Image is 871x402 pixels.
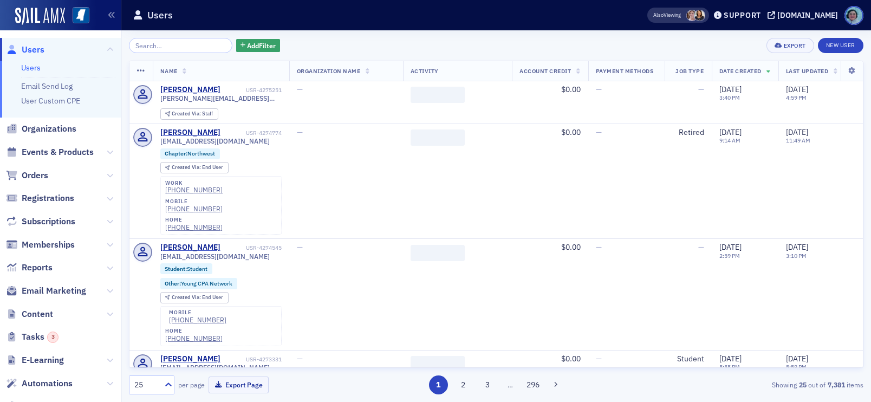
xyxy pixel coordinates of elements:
[561,85,581,94] span: $0.00
[47,332,58,343] div: 3
[786,252,807,260] time: 3:10 PM
[160,263,213,274] div: Student:
[453,375,472,394] button: 2
[172,111,213,117] div: Staff
[786,354,808,364] span: [DATE]
[784,43,806,49] div: Export
[222,244,282,251] div: USR-4274545
[6,192,74,204] a: Registrations
[6,239,75,251] a: Memberships
[719,127,742,137] span: [DATE]
[222,129,282,137] div: USR-4274774
[844,6,863,25] span: Profile
[65,7,89,25] a: View Homepage
[719,363,740,371] time: 5:55 PM
[411,87,465,103] span: ‌
[596,67,654,75] span: Payment Methods
[6,331,58,343] a: Tasks3
[160,148,220,159] div: Chapter:
[160,364,270,372] span: [EMAIL_ADDRESS][DOMAIN_NAME]
[22,262,53,274] span: Reports
[724,10,761,20] div: Support
[165,334,223,342] a: [PHONE_NUMBER]
[524,375,543,394] button: 296
[719,252,740,260] time: 2:59 PM
[786,67,828,75] span: Last Updated
[169,316,226,324] div: [PHONE_NUMBER]
[672,128,704,138] div: Retired
[15,8,65,25] img: SailAMX
[22,146,94,158] span: Events & Products
[626,380,863,390] div: Showing out of items
[147,9,173,22] h1: Users
[73,7,89,24] img: SailAMX
[429,375,448,394] button: 1
[411,67,439,75] span: Activity
[21,96,80,106] a: User Custom CPE
[297,127,303,137] span: —
[719,242,742,252] span: [DATE]
[160,85,220,95] a: [PERSON_NAME]
[768,11,842,19] button: [DOMAIN_NAME]
[672,354,704,364] div: Student
[160,292,229,303] div: Created Via: End User
[160,243,220,252] div: [PERSON_NAME]
[6,123,76,135] a: Organizations
[22,170,48,181] span: Orders
[719,354,742,364] span: [DATE]
[165,150,187,157] span: Chapter :
[165,180,223,186] div: work
[411,245,465,261] span: ‌
[222,356,282,363] div: USR-4273331
[172,295,223,301] div: End User
[160,354,220,364] a: [PERSON_NAME]
[22,44,44,56] span: Users
[786,242,808,252] span: [DATE]
[172,164,202,171] span: Created Via :
[719,137,740,144] time: 9:14 AM
[172,165,223,171] div: End User
[797,380,808,390] strong: 25
[596,354,602,364] span: —
[6,354,64,366] a: E-Learning
[165,205,223,213] a: [PHONE_NUMBER]
[165,186,223,194] a: [PHONE_NUMBER]
[165,265,207,273] a: Student:Student
[694,10,705,21] span: Noma Burge
[209,377,269,393] button: Export Page
[777,10,838,20] div: [DOMAIN_NAME]
[6,285,86,297] a: Email Marketing
[766,38,814,53] button: Export
[297,85,303,94] span: —
[22,285,86,297] span: Email Marketing
[22,331,58,343] span: Tasks
[165,328,223,334] div: home
[596,242,602,252] span: —
[596,127,602,137] span: —
[160,162,229,173] div: Created Via: End User
[22,123,76,135] span: Organizations
[503,380,518,390] span: …
[165,217,223,223] div: home
[222,87,282,94] div: USR-4275251
[160,278,238,289] div: Other:
[178,380,205,390] label: per page
[786,127,808,137] span: [DATE]
[719,67,762,75] span: Date Created
[165,280,181,287] span: Other :
[6,44,44,56] a: Users
[160,252,270,261] span: [EMAIL_ADDRESS][DOMAIN_NAME]
[160,94,282,102] span: [PERSON_NAME][EMAIL_ADDRESS][PERSON_NAME][DOMAIN_NAME]
[6,216,75,228] a: Subscriptions
[22,378,73,390] span: Automations
[160,67,178,75] span: Name
[165,280,232,287] a: Other:Young CPA Network
[169,309,226,316] div: mobile
[160,128,220,138] a: [PERSON_NAME]
[596,85,602,94] span: —
[675,67,704,75] span: Job Type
